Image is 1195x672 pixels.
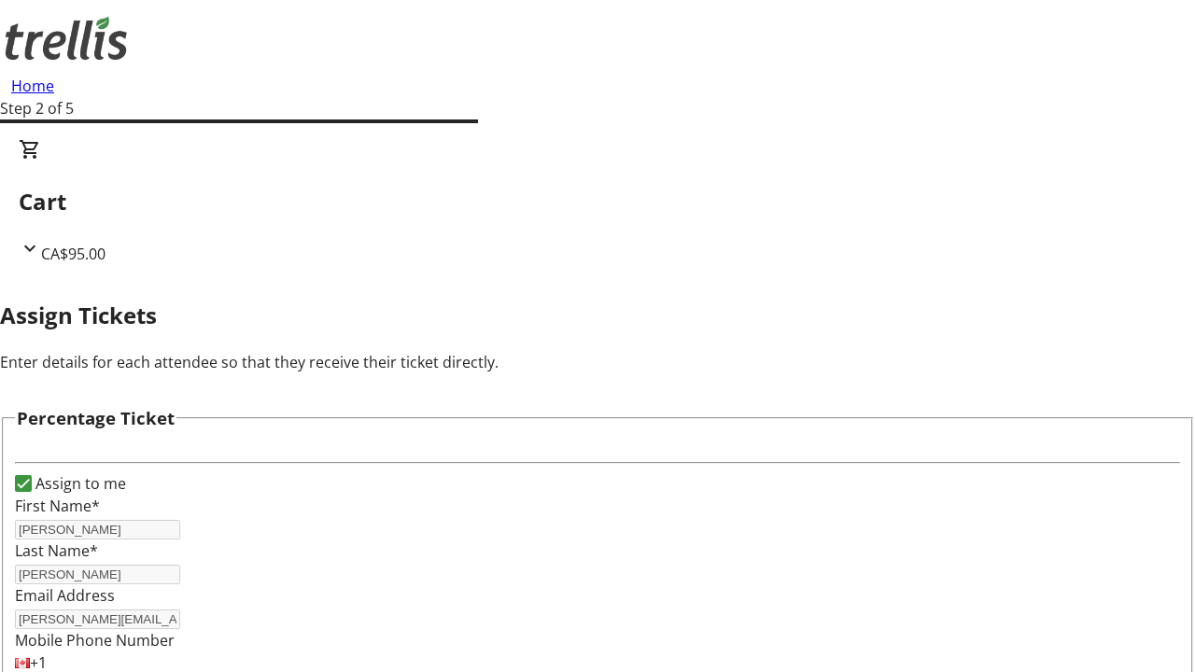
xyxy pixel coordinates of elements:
[15,630,175,651] label: Mobile Phone Number
[19,138,1176,265] div: CartCA$95.00
[19,185,1176,218] h2: Cart
[15,585,115,606] label: Email Address
[17,405,175,431] h3: Percentage Ticket
[15,496,100,516] label: First Name*
[41,244,105,264] span: CA$95.00
[15,540,98,561] label: Last Name*
[32,472,126,495] label: Assign to me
